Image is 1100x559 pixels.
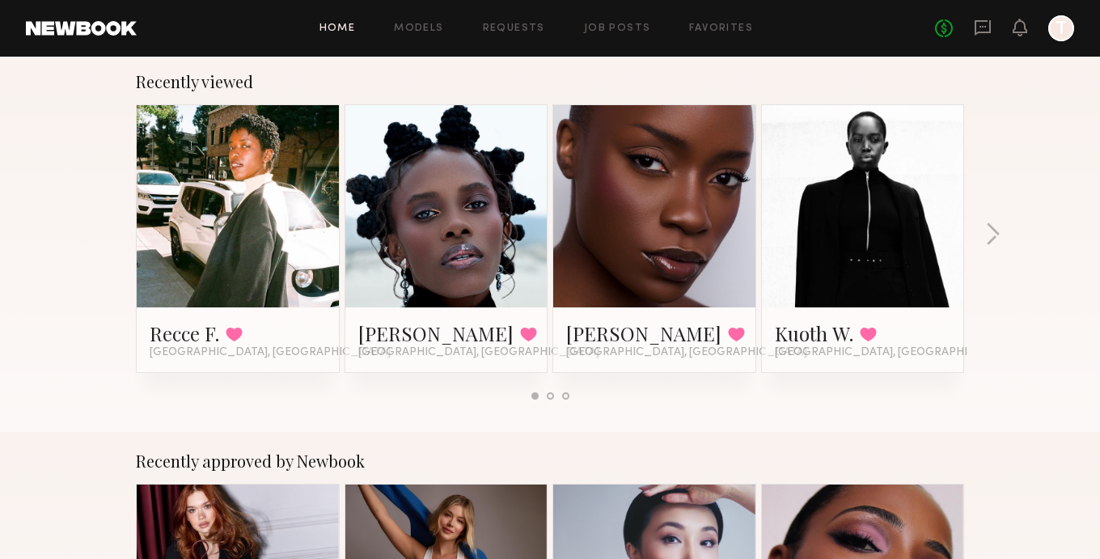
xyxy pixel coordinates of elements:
a: T [1048,15,1074,41]
a: Models [394,23,443,34]
span: [GEOGRAPHIC_DATA], [GEOGRAPHIC_DATA] [775,346,1016,359]
a: Recce F. [150,320,219,346]
a: [PERSON_NAME] [358,320,514,346]
a: Job Posts [584,23,651,34]
a: Kuoth W. [775,320,853,346]
a: Favorites [689,23,753,34]
div: Recently viewed [136,72,964,91]
span: [GEOGRAPHIC_DATA], [GEOGRAPHIC_DATA] [566,346,807,359]
a: [PERSON_NAME] [566,320,721,346]
div: Recently approved by Newbook [136,451,964,471]
a: Home [319,23,356,34]
a: Requests [483,23,545,34]
span: [GEOGRAPHIC_DATA], [GEOGRAPHIC_DATA] [150,346,391,359]
span: [GEOGRAPHIC_DATA], [GEOGRAPHIC_DATA] [358,346,599,359]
